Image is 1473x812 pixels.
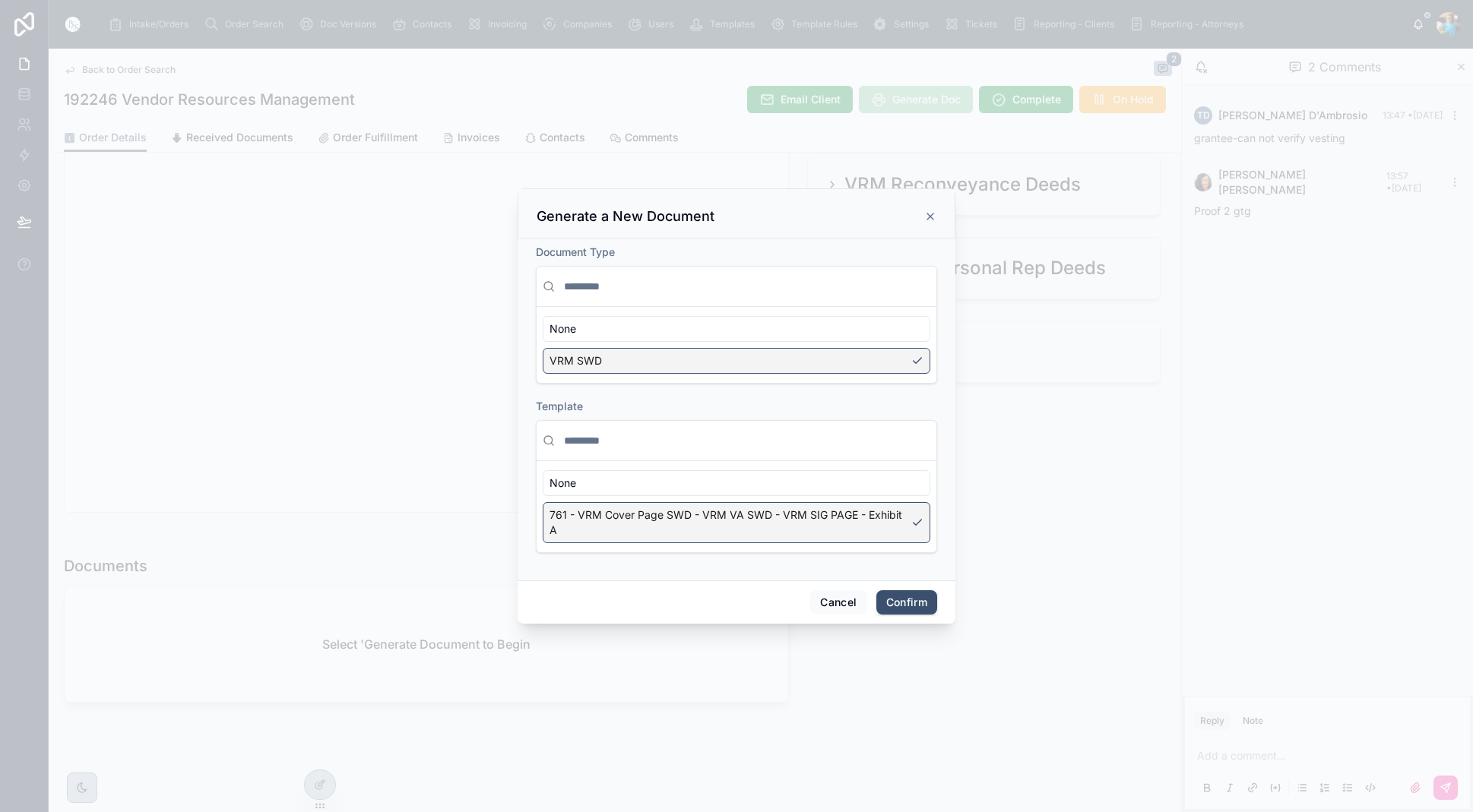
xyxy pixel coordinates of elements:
h3: Generate a New Document [537,207,714,226]
button: Confirm [876,590,937,615]
div: None [543,316,930,342]
div: Suggestions [537,461,936,552]
span: Template [536,400,583,412]
span: Document Type [536,245,615,258]
span: 761 - VRM Cover Page SWD - VRM VA SWD - VRM SIG PAGE - Exhibit A [550,507,905,538]
span: VRM SWD [550,353,602,368]
div: Suggestions [537,307,936,383]
button: Cancel [810,590,866,615]
div: None [543,470,930,496]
